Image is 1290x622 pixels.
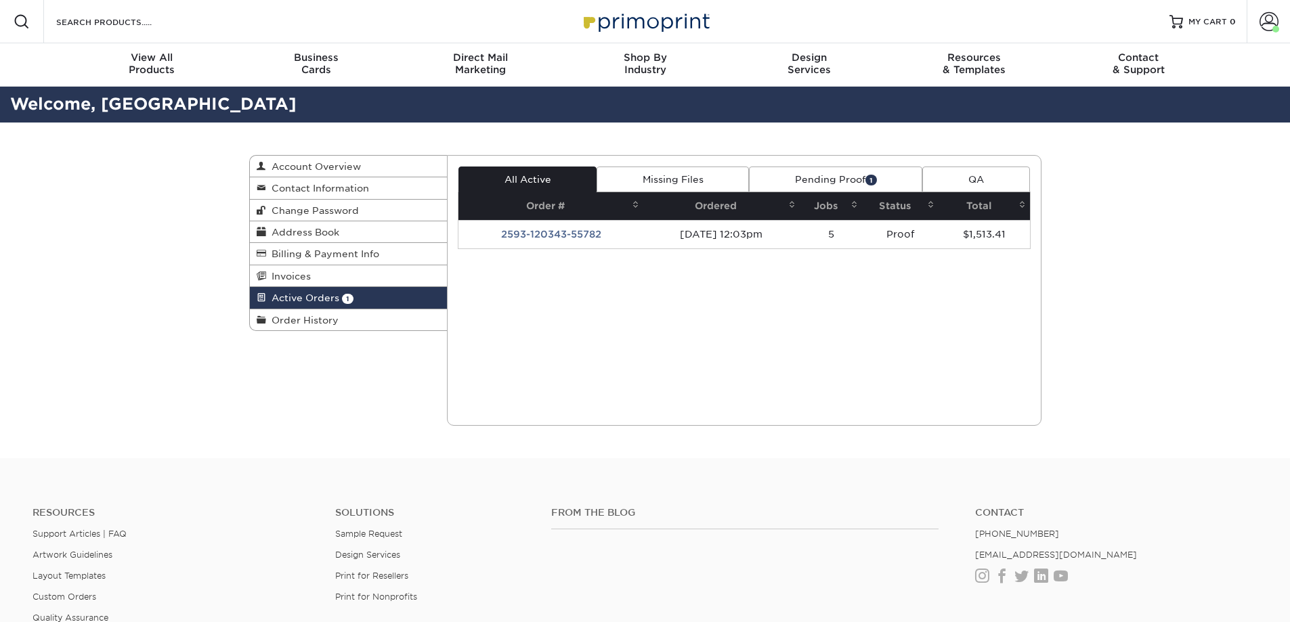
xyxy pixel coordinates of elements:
[727,43,892,87] a: DesignServices
[335,507,531,518] h4: Solutions
[266,161,361,172] span: Account Overview
[1056,51,1221,64] span: Contact
[266,271,311,282] span: Invoices
[266,248,379,259] span: Billing & Payment Info
[643,192,800,220] th: Ordered
[939,192,1030,220] th: Total
[234,51,398,76] div: Cards
[55,14,187,30] input: SEARCH PRODUCTS.....
[33,592,96,602] a: Custom Orders
[234,51,398,64] span: Business
[975,507,1257,518] a: Contact
[398,51,563,76] div: Marketing
[749,166,922,192] a: Pending Proof1
[643,220,800,248] td: [DATE] 12:03pm
[33,529,127,539] a: Support Articles | FAQ
[250,200,448,221] a: Change Password
[335,592,417,602] a: Print for Nonprofits
[335,529,402,539] a: Sample Request
[800,220,863,248] td: 5
[800,192,863,220] th: Jobs
[250,177,448,199] a: Contact Information
[266,292,339,303] span: Active Orders
[597,166,749,192] a: Missing Files
[1188,16,1227,28] span: MY CART
[266,227,339,238] span: Address Book
[563,51,727,64] span: Shop By
[70,43,234,87] a: View AllProducts
[458,166,597,192] a: All Active
[975,550,1137,560] a: [EMAIL_ADDRESS][DOMAIN_NAME]
[398,51,563,64] span: Direct Mail
[1056,51,1221,76] div: & Support
[578,7,713,36] img: Primoprint
[922,166,1029,192] a: QA
[892,43,1056,87] a: Resources& Templates
[250,309,448,330] a: Order History
[862,220,938,248] td: Proof
[33,507,315,518] h4: Resources
[1230,17,1236,26] span: 0
[458,192,643,220] th: Order #
[70,51,234,64] span: View All
[33,550,112,560] a: Artwork Guidelines
[727,51,892,64] span: Design
[266,205,359,216] span: Change Password
[563,51,727,76] div: Industry
[335,571,408,581] a: Print for Resellers
[234,43,398,87] a: BusinessCards
[70,51,234,76] div: Products
[458,220,643,248] td: 2593-120343-55782
[862,192,938,220] th: Status
[250,287,448,309] a: Active Orders 1
[892,51,1056,64] span: Resources
[250,156,448,177] a: Account Overview
[250,243,448,265] a: Billing & Payment Info
[727,51,892,76] div: Services
[266,315,339,326] span: Order History
[398,43,563,87] a: Direct MailMarketing
[335,550,400,560] a: Design Services
[266,183,369,194] span: Contact Information
[563,43,727,87] a: Shop ByIndustry
[892,51,1056,76] div: & Templates
[250,221,448,243] a: Address Book
[342,294,353,304] span: 1
[865,175,877,185] span: 1
[551,507,939,518] h4: From the Blog
[250,265,448,287] a: Invoices
[33,571,106,581] a: Layout Templates
[1056,43,1221,87] a: Contact& Support
[975,529,1059,539] a: [PHONE_NUMBER]
[939,220,1030,248] td: $1,513.41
